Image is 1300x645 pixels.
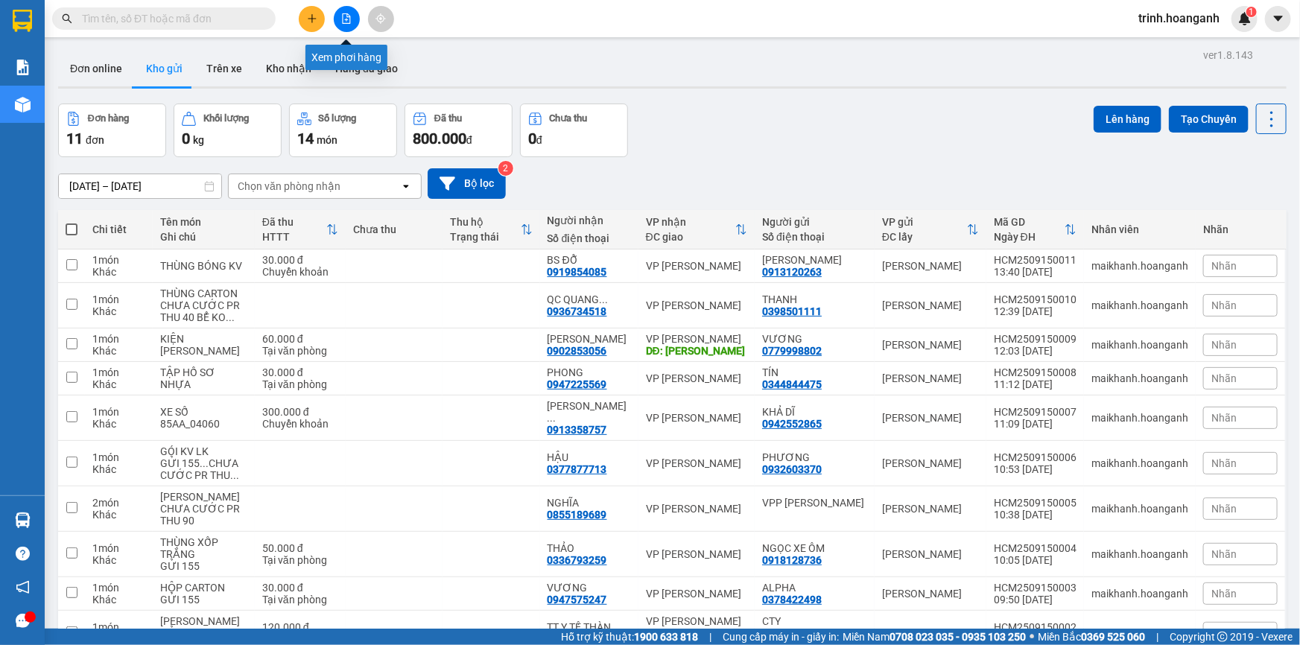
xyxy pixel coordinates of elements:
[762,406,867,418] div: KHẢ DĨ
[92,451,145,463] div: 1 món
[646,588,747,600] div: VP [PERSON_NAME]
[262,216,326,228] div: Đã thu
[262,345,338,357] div: Tại văn phòng
[1272,12,1285,25] span: caret-down
[92,594,145,606] div: Khác
[1126,9,1231,28] span: trinh.hoanganh
[341,13,352,24] span: file-add
[160,491,247,503] div: THÙNG CATTON
[548,293,631,305] div: QC QUANG THANH
[994,418,1077,430] div: 11:09 [DATE]
[92,621,145,633] div: 1 món
[193,134,204,146] span: kg
[262,582,338,594] div: 30.000 đ
[646,333,747,345] div: VP [PERSON_NAME]
[405,104,513,157] button: Đã thu800.000đ
[194,51,254,86] button: Trên xe
[994,542,1077,554] div: HCM2509150004
[1081,631,1145,643] strong: 0369 525 060
[58,51,134,86] button: Đơn online
[368,6,394,32] button: aim
[646,299,747,311] div: VP [PERSON_NAME]
[203,113,249,124] div: Khối lượng
[160,503,247,527] div: CHƯA CƯỚC PR THU 90
[882,216,967,228] div: VP gửi
[255,210,346,250] th: Toggle SortBy
[882,299,979,311] div: [PERSON_NAME]
[92,223,145,235] div: Chi tiết
[466,134,472,146] span: đ
[1211,339,1237,351] span: Nhãn
[1211,548,1237,560] span: Nhãn
[262,231,326,243] div: HTTT
[762,615,867,639] div: CTY NAM ĐÔNG
[160,594,247,606] div: GỬI 155
[520,104,628,157] button: Chưa thu0đ
[994,406,1077,418] div: HCM2509150007
[160,287,247,299] div: THÙNG CARTON
[762,231,867,243] div: Số điện thoại
[1211,627,1237,639] span: Nhãn
[646,503,747,515] div: VP [PERSON_NAME]
[262,406,338,418] div: 300.000 đ
[882,372,979,384] div: [PERSON_NAME]
[548,594,607,606] div: 0947575247
[238,179,340,194] div: Chọn văn phòng nhận
[548,266,607,278] div: 0919854085
[561,629,698,645] span: Hỗ trợ kỹ thuật:
[262,542,338,554] div: 50.000 đ
[612,621,621,633] span: ...
[762,497,867,509] div: VPP BẢO HUY
[550,113,588,124] div: Chưa thu
[92,542,145,554] div: 1 món
[548,554,607,566] div: 0336793259
[762,378,822,390] div: 0344844475
[174,104,282,157] button: Khối lượng0kg
[548,497,631,509] div: NGHĨA
[1246,7,1257,17] sup: 1
[92,582,145,594] div: 1 món
[548,305,607,317] div: 0936734518
[92,254,145,266] div: 1 món
[88,113,129,124] div: Đơn hàng
[1094,106,1161,133] button: Lên hàng
[92,366,145,378] div: 1 món
[882,457,979,469] div: [PERSON_NAME]
[160,260,247,272] div: THÙNG BÓNG KV
[1091,457,1188,469] div: maikhanh.hoanganh
[762,254,867,266] div: HỒNG LÊ
[646,457,747,469] div: VP [PERSON_NAME]
[1211,588,1237,600] span: Nhãn
[160,366,247,390] div: TẬP HỒ SƠ NHỰA
[994,451,1077,463] div: HCM2509150006
[59,174,221,198] input: Select a date range.
[92,293,145,305] div: 1 món
[262,266,338,278] div: Chuyển khoản
[548,345,607,357] div: 0902853056
[548,400,631,424] div: NGUYỄN THỊ TRANG
[305,45,387,70] div: Xem phơi hàng
[92,418,145,430] div: Khác
[160,536,247,560] div: THÙNG XỐP TRẮNG
[994,463,1077,475] div: 10:53 [DATE]
[160,216,247,228] div: Tên món
[548,542,631,554] div: THẢO
[646,216,735,228] div: VP nhận
[986,210,1084,250] th: Toggle SortBy
[134,51,194,86] button: Kho gửi
[62,13,72,24] span: search
[428,168,506,199] button: Bộ lọc
[994,345,1077,357] div: 12:03 [DATE]
[994,554,1077,566] div: 10:05 [DATE]
[450,231,520,243] div: Trạng thái
[13,10,32,32] img: logo-vxr
[1091,412,1188,424] div: maikhanh.hoanganh
[66,130,83,147] span: 11
[160,615,247,627] div: THÙNG CATTON
[443,210,539,250] th: Toggle SortBy
[882,548,979,560] div: [PERSON_NAME]
[762,418,822,430] div: 0942552865
[160,457,247,481] div: GỬI 155...CHƯA CƯỚC PR THU 30
[1211,503,1237,515] span: Nhãn
[375,13,386,24] span: aim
